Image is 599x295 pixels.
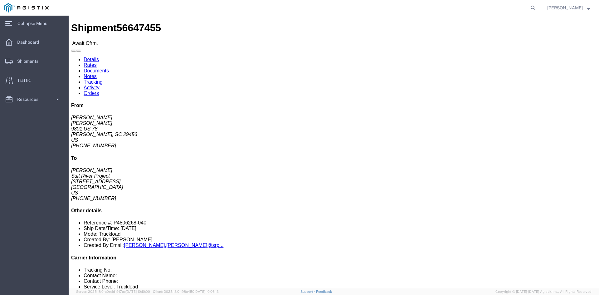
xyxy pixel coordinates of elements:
button: [PERSON_NAME] [547,4,590,12]
span: [DATE] 10:06:13 [194,290,219,293]
span: Copyright © [DATE]-[DATE] Agistix Inc., All Rights Reserved [495,289,592,294]
a: Feedback [316,290,332,293]
a: Support [300,290,316,293]
span: Resources [17,93,43,106]
span: Client: 2025.18.0-198a450 [153,290,219,293]
a: Shipments [0,55,68,67]
a: Traffic [0,74,68,86]
span: Traffic [17,74,35,86]
span: [DATE] 10:10:00 [126,290,150,293]
span: Brian Vasquez [547,4,583,11]
span: Dashboard [17,36,43,48]
span: Shipments [17,55,43,67]
iframe: FS Legacy Container [69,16,599,288]
span: Server: 2025.18.0-a0edd1917ac [76,290,150,293]
a: Resources [0,93,68,106]
img: logo [4,3,49,12]
a: Dashboard [0,36,68,48]
span: Collapse Menu [17,17,52,30]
